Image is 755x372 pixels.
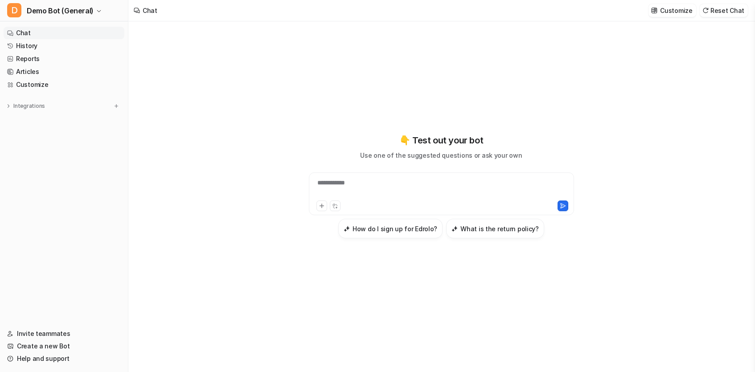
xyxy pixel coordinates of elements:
[344,225,350,232] img: How do I sign up for Edrolo?
[4,40,124,52] a: History
[660,6,692,15] p: Customize
[353,224,437,233] h3: How do I sign up for Edrolo?
[4,27,124,39] a: Chat
[360,151,522,160] p: Use one of the suggested questions or ask your own
[13,102,45,110] p: Integrations
[651,7,657,14] img: customize
[4,327,124,340] a: Invite teammates
[4,352,124,365] a: Help and support
[446,219,544,238] button: What is the return policy?What is the return policy?
[4,65,124,78] a: Articles
[702,7,709,14] img: reset
[460,224,539,233] h3: What is the return policy?
[4,78,124,91] a: Customize
[4,340,124,352] a: Create a new Bot
[451,225,458,232] img: What is the return policy?
[7,3,21,17] span: D
[338,219,443,238] button: How do I sign up for Edrolo?How do I sign up for Edrolo?
[648,4,696,17] button: Customize
[4,53,124,65] a: Reports
[27,4,94,17] span: Demo Bot (General)
[113,103,119,109] img: menu_add.svg
[700,4,748,17] button: Reset Chat
[399,134,483,147] p: 👇 Test out your bot
[5,103,12,109] img: expand menu
[143,6,157,15] div: Chat
[4,102,48,110] button: Integrations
